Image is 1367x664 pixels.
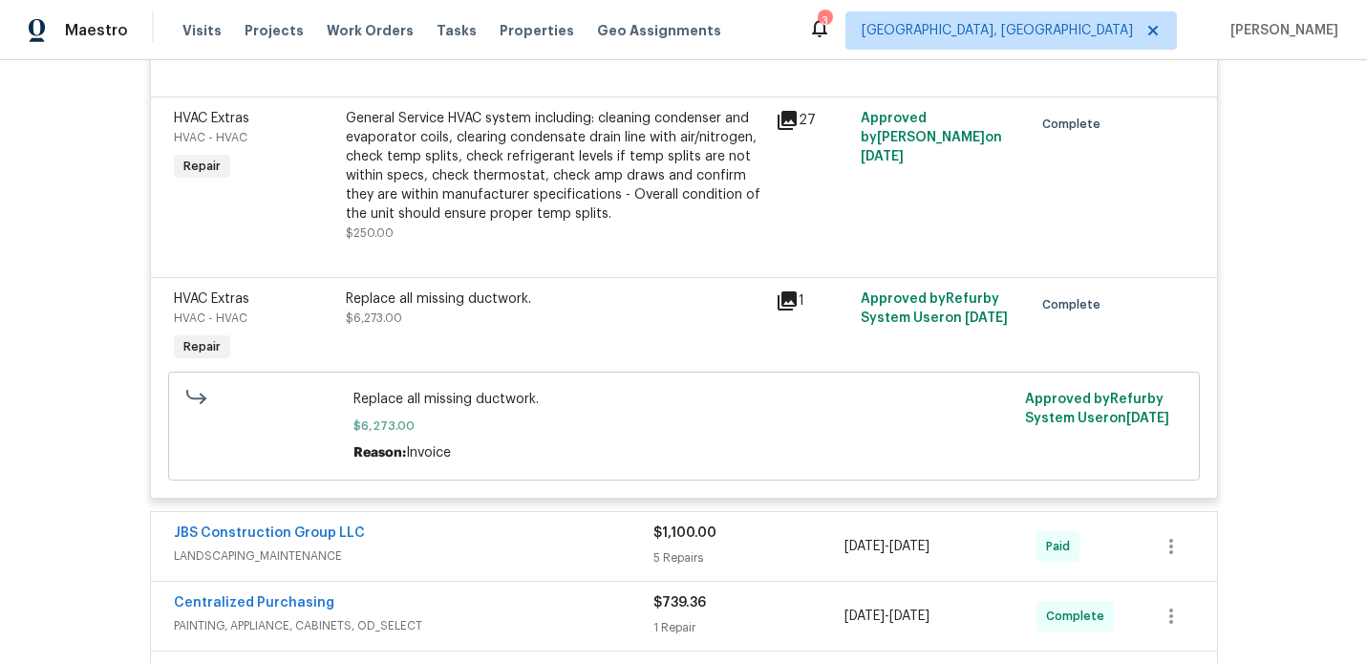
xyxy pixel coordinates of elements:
[653,618,845,637] div: 1 Repair
[174,616,653,635] span: PAINTING, APPLIANCE, CABINETS, OD_SELECT
[1025,393,1169,425] span: Approved by Refurby System User on
[861,112,1002,163] span: Approved by [PERSON_NAME] on
[965,311,1008,325] span: [DATE]
[861,150,904,163] span: [DATE]
[500,21,574,40] span: Properties
[327,21,414,40] span: Work Orders
[844,607,929,626] span: -
[861,292,1008,325] span: Approved by Refurby System User on
[174,546,653,566] span: LANDSCAPING_MAINTENANCE
[174,526,365,540] a: JBS Construction Group LLC
[174,596,334,610] a: Centralized Purchasing
[889,540,929,553] span: [DATE]
[437,24,477,37] span: Tasks
[653,596,706,610] span: $739.36
[353,417,1014,436] span: $6,273.00
[1046,537,1078,556] span: Paid
[889,610,929,623] span: [DATE]
[1046,607,1112,626] span: Complete
[182,21,222,40] span: Visits
[818,11,831,31] div: 3
[776,109,850,132] div: 27
[1126,412,1169,425] span: [DATE]
[844,610,885,623] span: [DATE]
[176,337,228,356] span: Repair
[1223,21,1338,40] span: [PERSON_NAME]
[176,157,228,176] span: Repair
[862,21,1133,40] span: [GEOGRAPHIC_DATA], [GEOGRAPHIC_DATA]
[174,292,249,306] span: HVAC Extras
[346,289,764,309] div: Replace all missing ductwork.
[653,548,845,568] div: 5 Repairs
[174,312,247,324] span: HVAC - HVAC
[1042,295,1108,314] span: Complete
[597,21,721,40] span: Geo Assignments
[346,227,394,239] span: $250.00
[1042,115,1108,134] span: Complete
[346,312,402,324] span: $6,273.00
[245,21,304,40] span: Projects
[353,446,406,460] span: Reason:
[174,132,247,143] span: HVAC - HVAC
[174,112,249,125] span: HVAC Extras
[776,289,850,312] div: 1
[844,540,885,553] span: [DATE]
[65,21,128,40] span: Maestro
[844,537,929,556] span: -
[653,526,716,540] span: $1,100.00
[353,390,1014,409] span: Replace all missing ductwork.
[346,109,764,224] div: General Service HVAC system including: cleaning condenser and evaporator coils, clearing condensa...
[406,446,451,460] span: Invoice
